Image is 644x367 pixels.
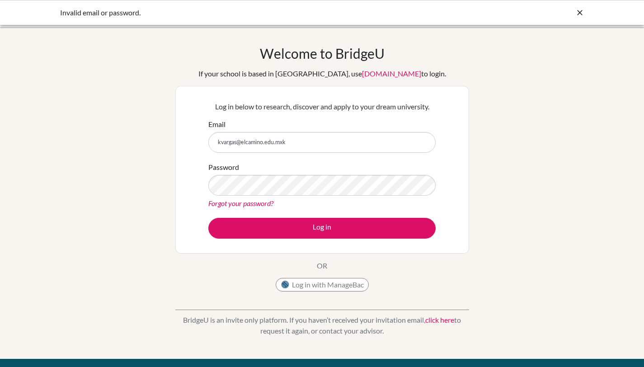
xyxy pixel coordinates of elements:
div: Invalid email or password. [60,7,449,18]
p: BridgeU is an invite only platform. If you haven’t received your invitation email, to request it ... [175,315,469,336]
button: Log in with ManageBac [276,278,369,292]
label: Email [208,119,226,130]
a: Forgot your password? [208,199,273,207]
label: Password [208,162,239,173]
h1: Welcome to BridgeU [260,45,385,61]
div: If your school is based in [GEOGRAPHIC_DATA], use to login. [198,68,446,79]
p: Log in below to research, discover and apply to your dream university. [208,101,436,112]
a: click here [425,315,454,324]
a: [DOMAIN_NAME] [362,69,421,78]
p: OR [317,260,327,271]
button: Log in [208,218,436,239]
